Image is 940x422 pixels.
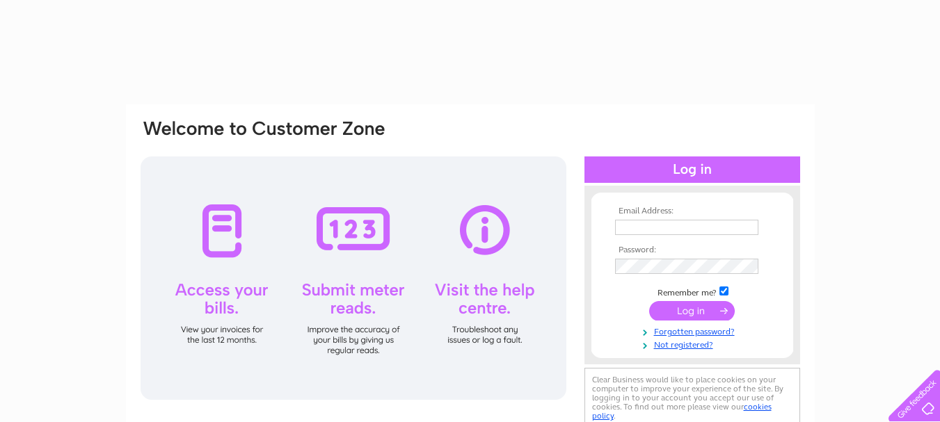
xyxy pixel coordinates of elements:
[649,301,735,320] input: Submit
[615,337,773,350] a: Not registered?
[612,284,773,298] td: Remember me?
[612,206,773,216] th: Email Address:
[612,245,773,255] th: Password:
[592,402,772,421] a: cookies policy
[615,324,773,337] a: Forgotten password?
